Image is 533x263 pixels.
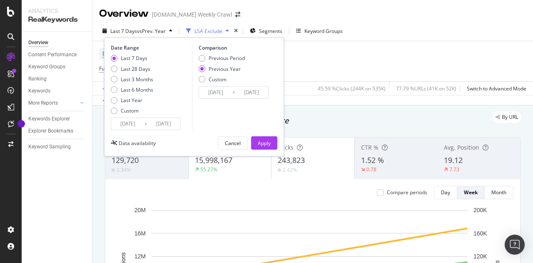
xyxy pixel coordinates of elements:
div: Switch to Advanced Mode [467,85,526,92]
span: By URL [502,115,518,120]
input: Start Date [199,87,232,98]
div: Last Year [121,97,142,104]
div: Month [491,189,506,196]
text: 200K [473,207,487,213]
a: Keywords [28,87,86,95]
div: RealKeywords [28,15,85,25]
div: Keyword Groups [304,28,343,35]
span: Avg. Position [444,143,479,151]
div: Day [441,189,450,196]
div: Last 3 Months [111,76,153,83]
span: Last 7 Days [110,28,137,35]
div: arrow-right-arrow-left [235,12,240,18]
div: Overview [28,38,48,47]
div: legacy label [492,111,521,123]
input: End Date [235,87,268,98]
div: Custom [199,76,245,83]
button: Last 7 DaysvsPrev. Year [99,24,176,38]
span: Clicks [278,143,294,151]
div: Analytics [28,7,85,15]
a: Ranking [28,75,86,83]
div: 7.73 [449,166,459,173]
div: Tooltip anchor [17,120,25,128]
div: Content Performance [28,50,77,59]
button: Month [485,186,513,199]
a: Overview [28,38,86,47]
button: Day [434,186,457,199]
span: 1.52 % [361,155,384,165]
div: Keywords Explorer [28,115,70,123]
text: 20M [134,207,146,213]
img: Equal [112,169,115,171]
a: Explorer Bookmarks [28,127,86,135]
button: Apply [251,136,277,150]
div: Apply [258,140,271,147]
input: Start Date [111,118,144,130]
div: Previous Period [199,55,245,62]
div: Previous Year [199,65,245,73]
div: Compare periods [387,189,427,196]
div: Cancel [225,140,241,147]
div: Date Range [111,44,190,51]
div: 2.34% [117,166,131,173]
div: Custom [209,76,227,83]
text: 12M [134,253,146,260]
div: Ranking [28,75,47,83]
button: Cancel [218,136,248,150]
div: Keywords [28,87,50,95]
button: Segments [247,24,286,38]
div: Last 28 Days [121,65,150,73]
input: End Date [147,118,180,130]
div: Last Year [111,97,153,104]
div: Data availability [119,140,156,147]
div: Last 7 Days [121,55,147,62]
div: Previous Period [209,55,245,62]
span: Segments [259,28,282,35]
div: times [232,27,239,35]
div: 55.27% [200,166,217,173]
a: Keyword Groups [28,63,86,71]
div: Overview [99,7,149,21]
text: 160K [473,230,487,237]
div: Last 3 Months [121,76,153,83]
span: CTR % [361,143,379,151]
span: 243,823 [278,155,305,165]
span: 19.12 [444,155,463,165]
div: 77.79 % URLs ( 41K on 52K ) [396,85,456,92]
div: 2.42% [283,166,297,173]
div: Last 7 Days [111,55,153,62]
text: 16M [134,230,146,237]
div: Last 28 Days [111,65,153,73]
a: Keywords Explorer [28,115,86,123]
a: More Reports [28,99,78,108]
span: 15,998,167 [195,155,232,165]
div: LSA Exclude [194,28,222,35]
div: 0.78 [366,166,376,173]
span: Device [102,50,118,57]
img: Equal [278,169,281,171]
button: LSA Exclude [183,24,232,38]
div: Last 6 Months [111,86,153,93]
div: More Reports [28,99,58,108]
div: Previous Year [209,65,241,73]
div: Comparison [199,44,271,51]
div: Keyword Sampling [28,143,71,151]
div: Last 6 Months [121,86,153,93]
span: vs Prev. Year [137,28,166,35]
span: Full URL [99,65,117,72]
div: 45.59 % Clicks ( 244K on 535K ) [318,85,386,92]
div: Explorer Bookmarks [28,127,73,135]
button: Apply [99,82,123,95]
div: Custom [111,107,153,114]
div: Custom [121,107,139,114]
div: Keyword Groups [28,63,65,71]
text: 120K [473,253,487,260]
div: [DOMAIN_NAME] Weekly Crawl [152,10,232,19]
div: Open Intercom Messenger [505,235,525,255]
a: Keyword Sampling [28,143,86,151]
a: Content Performance [28,50,86,59]
span: 129,720 [112,155,139,165]
button: Switch to Advanced Mode [463,82,526,95]
button: Week [457,186,485,199]
button: Keyword Groups [293,24,346,38]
